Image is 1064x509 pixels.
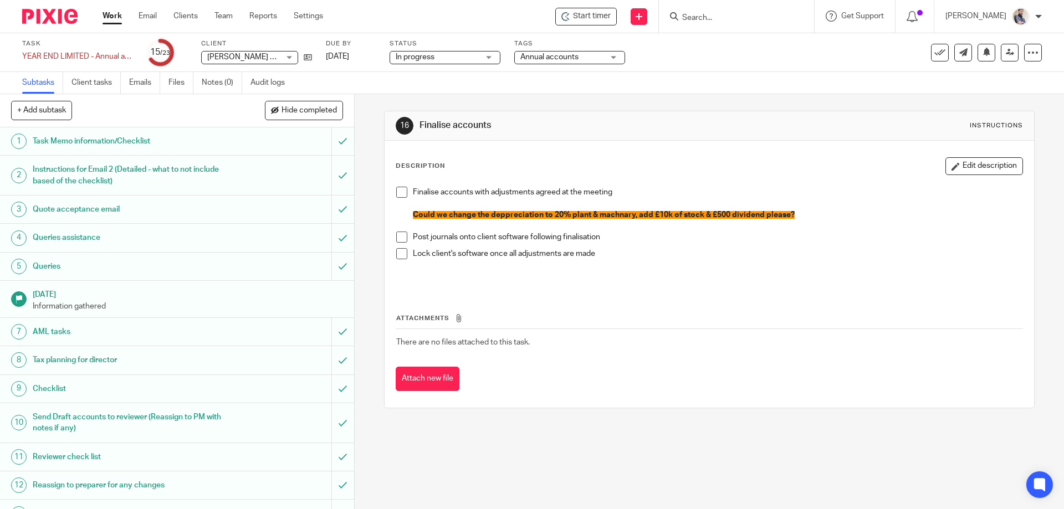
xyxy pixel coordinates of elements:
[11,324,27,340] div: 7
[11,415,27,430] div: 10
[103,11,122,22] a: Work
[555,8,617,25] div: Osborne Lodge Enterprises Ltd - YEAR END LIMITED - Annual accounts and CT600 return (limited comp...
[11,202,27,217] div: 3
[33,301,343,312] p: Information gathered
[326,53,349,60] span: [DATE]
[249,11,277,22] a: Reports
[11,133,27,149] div: 1
[390,39,500,48] label: Status
[396,162,445,171] p: Description
[33,286,343,300] h1: [DATE]
[33,323,224,340] h1: AML tasks
[150,46,170,59] div: 15
[33,477,224,493] h1: Reassign to preparer for any changes
[173,11,198,22] a: Clients
[11,101,72,120] button: + Add subtask
[33,352,224,368] h1: Tax planning for director
[168,72,193,94] a: Files
[11,381,27,397] div: 9
[33,381,224,397] h1: Checklist
[207,53,347,61] span: [PERSON_NAME] Lodge Enterprises Ltd
[71,72,121,94] a: Client tasks
[11,477,27,493] div: 12
[129,72,160,94] a: Emails
[11,168,27,183] div: 2
[573,11,611,22] span: Start timer
[326,39,376,48] label: Due by
[396,338,530,346] span: There are no files attached to this task.
[265,101,343,120] button: Hide completed
[294,11,323,22] a: Settings
[841,12,884,20] span: Get Support
[33,258,224,275] h1: Queries
[214,11,233,22] a: Team
[11,230,27,246] div: 4
[33,229,224,246] h1: Queries assistance
[396,53,434,61] span: In progress
[201,39,312,48] label: Client
[160,50,170,56] small: /23
[33,449,224,465] h1: Reviewer check list
[22,51,133,62] div: YEAR END LIMITED - Annual accounts and CT600 return (limited companies)
[945,157,1023,175] button: Edit description
[11,449,27,465] div: 11
[33,133,224,150] h1: Task Memo information/Checklist
[282,106,337,115] span: Hide completed
[22,72,63,94] a: Subtasks
[413,248,1022,259] p: Lock client's software once all adjustments are made
[22,9,78,24] img: Pixie
[945,11,1006,22] p: [PERSON_NAME]
[202,72,242,94] a: Notes (0)
[139,11,157,22] a: Email
[11,259,27,274] div: 5
[413,211,795,219] span: Could we change the deppreciation to 20% plant & machnary, add £10k of stock & £500 dividend please?
[514,39,625,48] label: Tags
[22,39,133,48] label: Task
[681,13,781,23] input: Search
[970,121,1023,130] div: Instructions
[1012,8,1030,25] img: Pixie%2002.jpg
[11,352,27,368] div: 8
[33,409,224,437] h1: Send Draft accounts to reviewer (Reassign to PM with notes if any)
[33,201,224,218] h1: Quote acceptance email
[396,315,449,321] span: Attachments
[413,232,1022,243] p: Post journals onto client software following finalisation
[33,161,224,189] h1: Instructions for Email 2 (Detailed - what to not include based of the checklist)
[396,117,413,135] div: 16
[420,120,733,131] h1: Finalise accounts
[396,367,459,392] button: Attach new file
[520,53,579,61] span: Annual accounts
[413,187,1022,198] p: Finalise accounts with adjustments agreed at the meeting
[250,72,293,94] a: Audit logs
